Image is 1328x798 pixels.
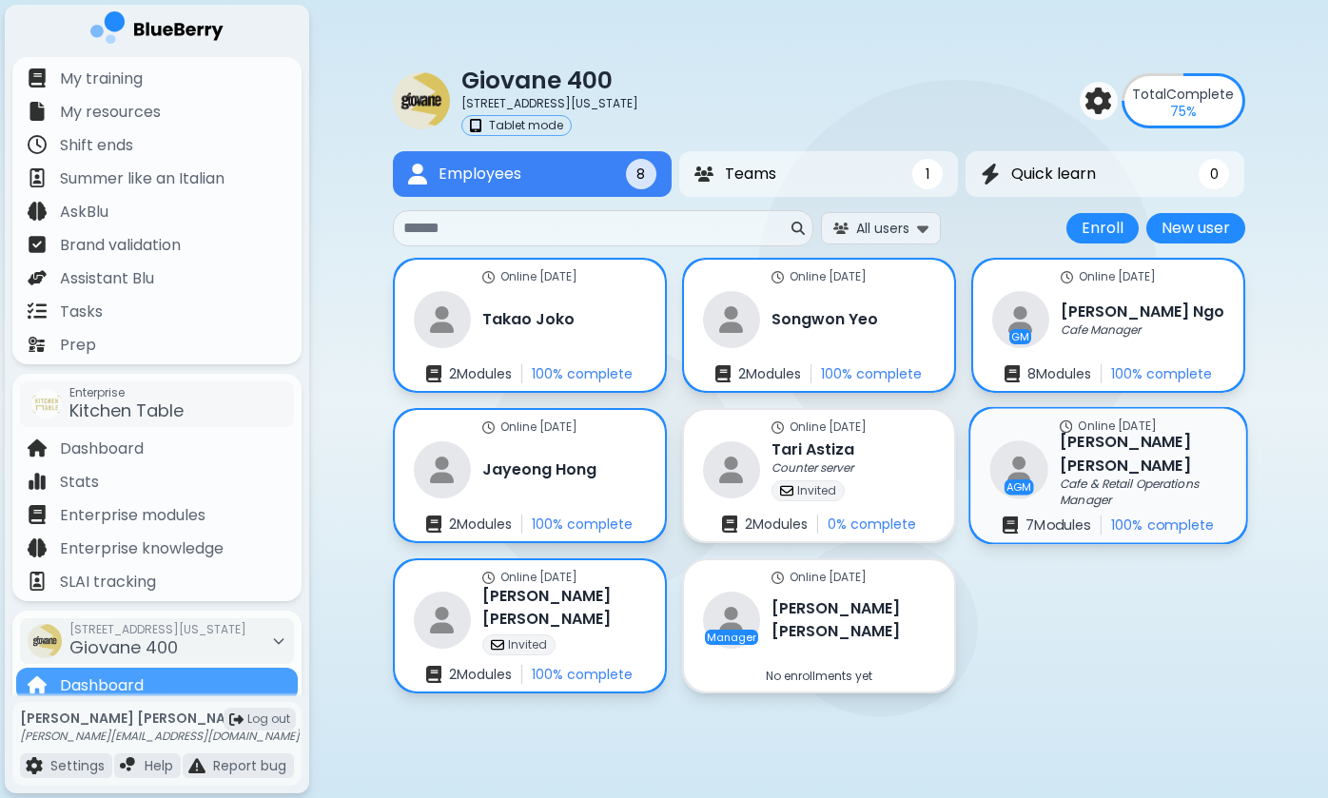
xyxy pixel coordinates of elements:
[1061,271,1073,283] img: online status
[28,135,47,154] img: file icon
[766,669,872,684] p: No enrollments yet
[60,674,144,697] p: Dashboard
[500,419,577,435] p: Online [DATE]
[28,302,47,321] img: file icon
[28,235,47,254] img: file icon
[1006,481,1031,493] p: AGM
[229,712,244,727] img: logout
[532,365,633,382] p: 100 % complete
[393,258,667,393] a: online statusOnline [DATE]restaurantTakao Jokoenrollments2Modules100% complete
[917,219,928,237] img: expand
[60,334,96,357] p: Prep
[532,516,633,533] p: 100 % complete
[60,134,133,157] p: Shift ends
[771,308,878,331] h3: Songwon Yeo
[482,572,495,584] img: online status
[1146,213,1245,243] button: New user
[28,624,62,658] img: company thumbnail
[682,258,956,393] a: online statusOnline [DATE]restaurantSongwon Yeoenrollments2Modules100% complete
[28,68,47,88] img: file icon
[1005,365,1020,382] img: enrollments
[60,267,154,290] p: Assistant Blu
[60,301,103,323] p: Tasks
[26,757,43,774] img: file icon
[989,440,1047,498] img: restaurant
[1011,331,1029,342] p: GM
[60,167,225,190] p: Summer like an Italian
[790,419,867,435] p: Online [DATE]
[408,164,427,185] img: Employees
[1061,322,1141,338] p: Cafe Manager
[69,399,184,422] span: Kitchen Table
[1060,477,1219,508] p: Cafe & Retail Operations Manager
[500,570,577,585] p: Online [DATE]
[828,516,916,533] p: 0 % complete
[20,710,300,727] p: [PERSON_NAME] [PERSON_NAME]
[69,635,178,659] span: Giovane 400
[50,757,105,774] p: Settings
[1011,163,1096,185] span: Quick learn
[694,166,713,182] img: Teams
[28,675,47,694] img: file icon
[981,164,1000,185] img: Quick learn
[679,151,958,197] button: TeamsTeams1
[393,558,667,693] a: online statusOnline [DATE]restaurant[PERSON_NAME] [PERSON_NAME]invitedInvitedenrollments2Modules1...
[682,408,956,543] a: online statusOnline [DATE]restaurantTari AstizaCounter serverinvitedInvitedenrollments2Modules0% ...
[247,711,290,727] span: Log out
[28,505,47,524] img: file icon
[60,234,181,257] p: Brand validation
[60,504,205,527] p: Enterprise modules
[28,335,47,354] img: file icon
[470,119,481,132] img: tablet
[393,72,450,129] img: company thumbnail
[60,537,224,560] p: Enterprise knowledge
[1061,301,1224,323] h3: [PERSON_NAME] Ngo
[393,151,672,197] button: EmployeesEmployees8
[489,118,563,133] p: Tablet mode
[491,638,504,652] img: invited
[771,271,784,283] img: online status
[771,597,935,643] h3: [PERSON_NAME] [PERSON_NAME]
[745,516,808,533] p: 2 Module s
[771,572,784,584] img: online status
[532,666,633,683] p: 100 % complete
[60,201,108,224] p: AskBlu
[28,168,47,187] img: file icon
[28,538,47,557] img: file icon
[771,421,784,434] img: online status
[426,365,441,382] img: enrollments
[414,441,471,498] img: restaurant
[482,271,495,283] img: online status
[1002,516,1017,535] img: enrollments
[926,165,929,183] span: 1
[449,516,512,533] p: 2 Module s
[797,483,836,498] p: Invited
[20,729,300,744] p: [PERSON_NAME][EMAIL_ADDRESS][DOMAIN_NAME]
[508,637,547,652] p: Invited
[703,291,760,348] img: restaurant
[790,269,867,284] p: Online [DATE]
[28,102,47,121] img: file icon
[461,96,638,111] p: [STREET_ADDRESS][US_STATE]
[715,365,731,382] img: enrollments
[28,472,47,491] img: file icon
[414,592,471,649] img: restaurant
[968,407,1248,545] a: online statusOnline [DATE]restaurantAGM[PERSON_NAME] [PERSON_NAME]Cafe & Retail Operations Manage...
[426,666,441,683] img: enrollments
[28,572,47,591] img: file icon
[28,268,47,287] img: file icon
[31,389,62,419] img: company thumbnail
[60,438,144,460] p: Dashboard
[482,308,575,331] h3: Takao Joko
[725,163,776,185] span: Teams
[1060,419,1072,432] img: online status
[682,558,956,693] a: online statusOnline [DATE]restaurantManager[PERSON_NAME] [PERSON_NAME]No enrollments yet
[28,202,47,221] img: file icon
[90,11,224,50] img: company logo
[856,220,909,237] span: All users
[738,365,801,382] p: 2 Module s
[188,757,205,774] img: file icon
[439,163,521,185] span: Employees
[992,291,1049,348] img: restaurant
[482,421,495,434] img: online status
